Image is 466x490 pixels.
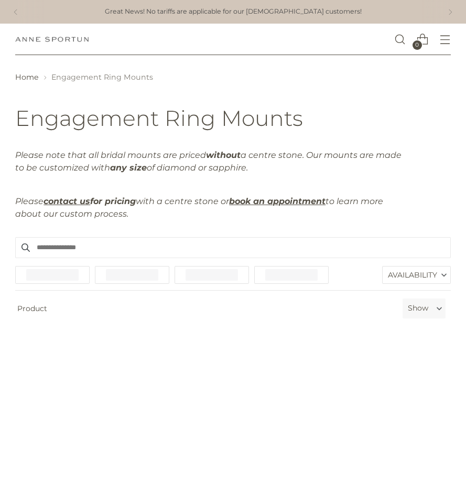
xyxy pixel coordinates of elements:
a: book an appointment [229,196,326,206]
a: Open cart modal [412,29,434,50]
span: Engagement Ring Mounts [51,72,153,82]
em: Please with a centre stone or to learn more about our custom process. [15,196,383,219]
strong: without [206,150,241,160]
a: Anne Sportun Fine Jewellery [15,37,89,42]
h1: Engagement Ring Mounts [15,106,303,130]
input: Search products [15,237,450,258]
a: contact us [44,196,90,206]
strong: any size [110,163,147,173]
label: Show [408,303,428,314]
span: Product [11,299,398,318]
span: Availability [388,267,437,283]
strong: for pricing [44,196,136,206]
label: Availability [383,267,450,283]
button: Open menu modal [435,29,456,50]
a: Open search modal [389,29,411,50]
nav: breadcrumbs [15,72,450,83]
span: 0 [413,40,422,50]
a: Home [15,72,39,82]
span: Please note that all bridal mounts are priced a centre stone. Our mounts are made to be customize... [15,150,402,173]
a: Great News! No tariffs are applicable for our [DEMOGRAPHIC_DATA] customers! [105,7,362,17]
